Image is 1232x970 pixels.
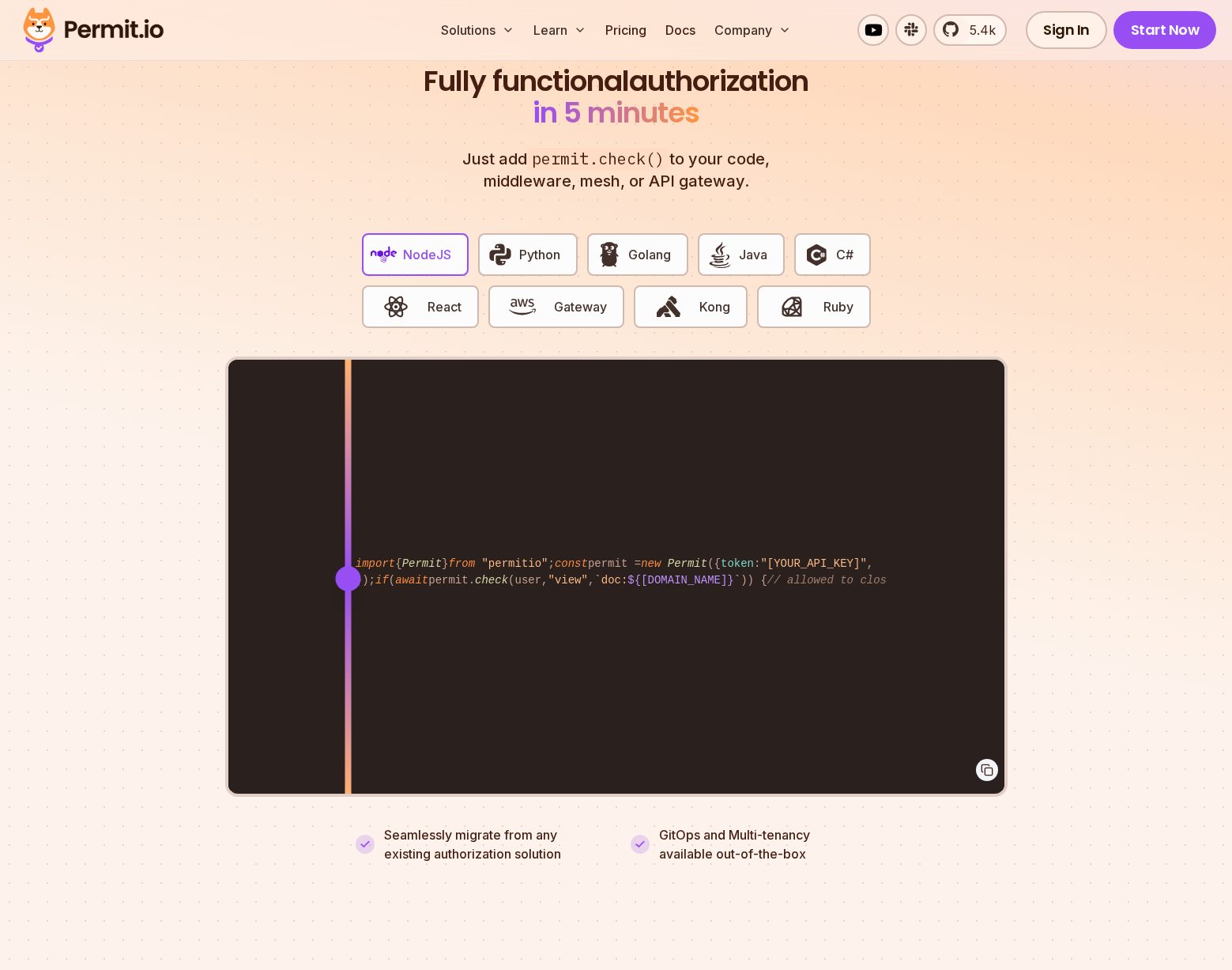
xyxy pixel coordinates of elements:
button: Solutions [435,14,521,46]
span: token [721,557,754,570]
span: Gateway [554,297,607,316]
img: Java [706,241,733,268]
img: NodeJS [371,241,397,268]
span: Java [739,245,767,264]
img: C# [803,241,830,268]
span: from [448,557,475,570]
span: "permitio" [481,557,548,570]
a: Pricing [599,14,653,46]
span: "view" [548,574,588,587]
p: Seamlessly migrate from any existing authorization solution [384,825,602,863]
img: Ruby [778,293,805,320]
span: Golang [628,245,671,264]
p: GitOps and Multi-tenancy available out-of-the-box [659,825,810,863]
img: React [382,293,409,320]
span: if [375,574,389,587]
span: await [395,574,428,587]
span: C# [836,245,853,264]
span: Kong [699,297,730,316]
span: React [428,297,462,316]
span: Permit [402,557,442,570]
p: Just add to your code, middleware, mesh, or API gateway. [446,148,787,192]
span: Fully functional [424,66,629,97]
span: Python [519,245,560,264]
span: in 5 minutes [533,92,699,133]
span: ${[DOMAIN_NAME]} [627,574,733,587]
img: Python [487,241,514,268]
span: Permit [668,557,707,570]
span: `doc: ` [594,574,740,587]
span: // allowed to close issue [767,574,933,587]
img: Gateway [509,293,536,320]
code: { } ; permit = ({ : , }); ( permit. (user, , )) { } [345,543,887,602]
a: Start Now [1113,11,1217,49]
span: permit.check() [527,148,669,171]
span: new [641,557,661,570]
img: Kong [655,293,682,320]
a: Sign In [1026,11,1107,49]
span: Ruby [823,297,853,316]
img: Golang [596,241,623,268]
a: 5.4k [933,14,1007,46]
span: import [356,557,395,570]
span: "[YOUR_API_KEY]" [760,557,866,570]
span: const [555,557,588,570]
h2: authorization [420,66,812,129]
span: NodeJS [403,245,451,264]
img: Permit logo [16,3,171,57]
span: check [475,574,508,587]
button: Company [708,14,797,46]
span: 5.4k [960,21,996,40]
a: Docs [659,14,702,46]
button: Learn [527,14,593,46]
